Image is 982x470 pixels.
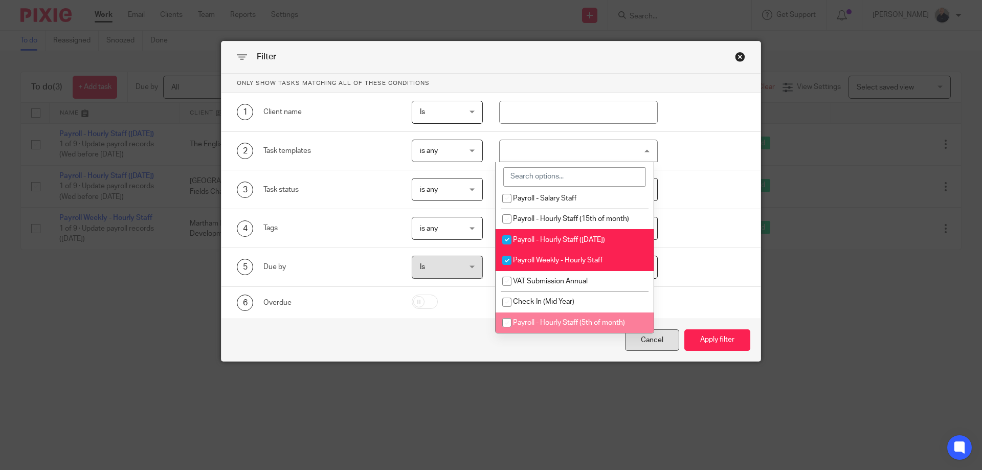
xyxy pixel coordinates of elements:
div: Task status [263,185,396,195]
div: 4 [237,220,253,237]
div: Tags [263,223,396,233]
div: 5 [237,259,253,275]
span: is any [420,147,438,154]
div: 6 [237,295,253,311]
span: is any [420,186,438,193]
div: Client name [263,107,396,117]
div: Close this dialog window [625,329,679,351]
span: Payroll - Hourly Staff (15th of month) [513,215,629,222]
p: Only show tasks matching all of these conditions [221,74,761,93]
button: Apply filter [684,329,750,351]
span: is any [420,225,438,232]
div: 2 [237,143,253,159]
div: Task templates [263,146,396,156]
div: 1 [237,104,253,120]
span: Check-In (Mid Year) [513,298,574,305]
span: VAT Submission Annual [513,278,588,285]
div: 3 [237,182,253,198]
div: Close this dialog window [735,52,745,62]
span: Is [420,263,425,271]
span: Payroll - Hourly Staff (5th of month) [513,319,625,326]
span: Payroll Weekly - Hourly Staff [513,257,602,264]
div: Due by [263,262,396,272]
input: Search options... [503,167,646,187]
span: Filter [257,53,276,61]
div: Overdue [263,298,396,308]
span: Payroll - Salary Staff [513,195,576,202]
span: Payroll - Hourly Staff ([DATE]) [513,236,605,243]
span: Is [420,108,425,116]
